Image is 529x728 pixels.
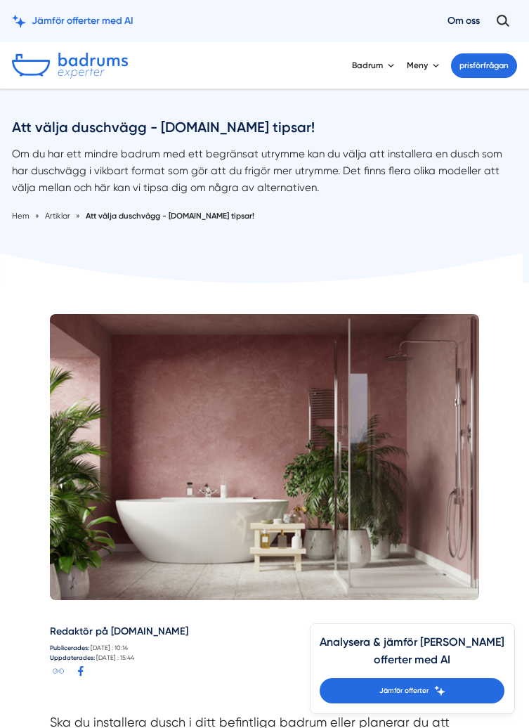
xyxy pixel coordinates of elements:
a: Dela på Facebook [72,663,89,680]
time: [DATE] : 10:14 [91,644,128,651]
span: Jämför offerter med AI [32,13,133,29]
button: Meny [407,49,442,82]
button: Badrum [352,49,397,82]
nav: Breadcrumb [12,209,517,222]
span: » [35,209,39,222]
a: Artiklar [45,211,72,221]
strong: Uppdaterades: [50,654,95,661]
a: Hem [12,211,30,221]
a: prisförfrågan [451,53,517,78]
time: [DATE] : 15:44 [96,654,134,661]
span: » [76,209,80,222]
p: Om du har ett mindre badrum med ett begränsat utrymme kan du välja att installera en dusch som ha... [12,146,517,202]
img: Duschvägg vikbar, skjutdörrar dusch, industrivägg dusch, golvlist dusch [50,314,480,600]
a: Jämför offerter med AI [12,13,133,29]
button: Öppna sök [489,9,517,32]
h5: Redaktör på [DOMAIN_NAME] [50,624,480,643]
h4: Analysera & jämför [PERSON_NAME] offerter med AI [320,633,504,678]
img: Badrumsexperter.se logotyp [12,53,128,78]
a: Kopiera länk [50,663,67,680]
a: Jämför offerter [320,678,504,703]
span: Jämför offerter [379,685,429,696]
svg: Facebook [75,665,86,677]
a: Att välja duschvägg - [DOMAIN_NAME] tipsar! [86,211,254,221]
a: Om oss [448,13,480,29]
span: Artiklar [45,211,70,221]
strong: Publicerades: [50,644,89,651]
h1: Att välja duschvägg - [DOMAIN_NAME] tipsar! [12,118,517,147]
